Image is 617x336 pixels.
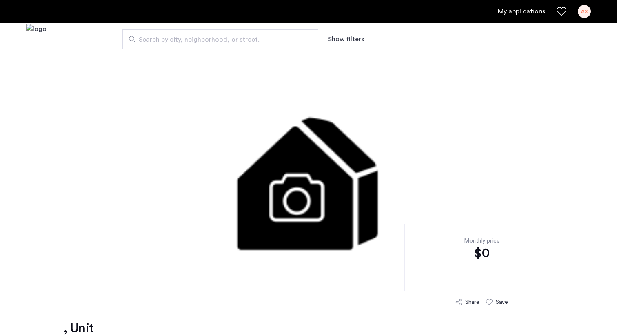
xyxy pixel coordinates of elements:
[578,5,591,18] div: AX
[498,7,545,16] a: My application
[496,298,508,306] div: Save
[26,24,47,55] img: logo
[417,245,546,261] div: $0
[122,29,318,49] input: Apartment Search
[139,35,295,45] span: Search by city, neighborhood, or street.
[465,298,479,306] div: Share
[417,237,546,245] div: Monthly price
[111,56,506,300] img: 3.gif
[557,7,566,16] a: Favorites
[328,34,364,44] button: Show or hide filters
[26,24,47,55] a: Cazamio logo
